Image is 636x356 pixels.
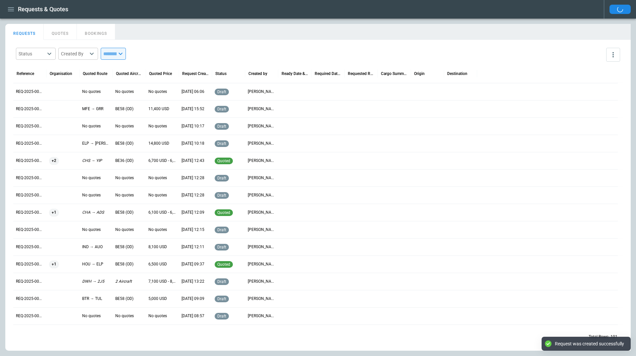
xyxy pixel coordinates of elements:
[16,123,44,129] p: REQ-2025-000324
[115,313,143,319] p: No quotes
[44,24,77,40] button: QUOTES
[182,175,209,181] p: 10/05/2025 12:28
[16,141,44,146] p: REQ-2025-000323
[148,123,176,129] p: No quotes
[82,158,110,164] p: CHS → YIP
[148,192,176,198] p: No quotes
[115,244,143,250] p: BE58 (OD)
[148,313,176,319] p: No quotes
[248,175,276,181] p: Ben Gundermann
[115,175,143,181] p: No quotes
[606,48,620,62] button: more
[50,71,72,76] div: Organisation
[216,141,228,146] span: draft
[182,71,209,76] div: Request Created At (UTC-05:00)
[16,296,44,302] p: REQ-2025-000314
[182,261,209,267] p: 10/03/2025 09:37
[216,159,232,163] span: quoted
[148,141,176,146] p: 14,800 USD
[248,89,276,95] p: George O'Bryan
[16,313,44,319] p: REQ-2025-000313
[282,71,308,76] div: Ready Date & Time (UTC-05:00)
[216,228,228,232] span: draft
[216,279,228,284] span: draft
[610,334,617,340] p: 101
[248,71,267,76] div: Created by
[115,296,143,302] p: BE58 (OD)
[248,279,276,284] p: Ben Gundermann
[17,71,34,76] div: Reference
[16,227,44,233] p: REQ-2025-000318
[149,71,172,76] div: Quoted Price
[182,192,209,198] p: 10/05/2025 12:28
[182,141,209,146] p: 10/07/2025 10:18
[148,106,176,112] p: 11,400 USD
[77,24,115,40] button: BOOKINGS
[216,193,228,198] span: draft
[182,279,209,284] p: 09/28/2025 13:22
[414,71,425,76] div: Origin
[19,50,45,57] div: Status
[248,106,276,112] p: Allen Maki
[216,262,232,267] span: quoted
[115,210,143,215] p: BE58 (OD)
[115,123,143,129] p: No quotes
[555,341,624,347] div: Request was created successfully
[182,244,209,250] p: 10/03/2025 12:11
[5,24,44,40] button: REQUESTS
[248,141,276,146] p: George O'Bryan
[182,106,209,112] p: 10/09/2025 15:52
[82,106,110,112] p: MFE → GRR
[82,175,110,181] p: No quotes
[182,313,209,319] p: 09/26/2025 08:57
[16,89,44,95] p: REQ-2025-000326
[248,244,276,250] p: Cady Howell
[115,106,143,112] p: BE58 (OD)
[248,158,276,164] p: Ben Gundermann
[216,314,228,319] span: draft
[18,5,68,13] h1: Requests & Quotes
[248,313,276,319] p: Cady Howell
[115,279,143,284] p: 2 Aircraft
[148,158,176,164] p: 6,700 USD - 6,800 USD
[115,227,143,233] p: No quotes
[248,261,276,267] p: Ben Gundermann
[216,90,228,94] span: draft
[115,89,143,95] p: No quotes
[82,313,110,319] p: No quotes
[447,71,467,76] div: Destination
[16,261,44,267] p: REQ-2025-000316
[82,192,110,198] p: No quotes
[216,245,228,249] span: draft
[49,256,59,273] span: +1
[182,296,209,302] p: 09/26/2025 09:09
[16,244,44,250] p: REQ-2025-000317
[216,124,228,129] span: draft
[148,296,176,302] p: 5,000 USD
[248,123,276,129] p: Ben Gundermann
[248,227,276,233] p: Cady Howell
[182,227,209,233] p: 10/03/2025 12:15
[148,210,176,215] p: 6,100 USD - 6,300 USD
[16,192,44,198] p: REQ-2025-000320
[82,210,110,215] p: CHA → ADS
[381,71,407,76] div: Cargo Summary
[348,71,374,76] div: Requested Route
[182,158,209,164] p: 10/05/2025 12:43
[115,261,143,267] p: BE58 (OD)
[82,296,110,302] p: BTR → TUL
[16,210,44,215] p: REQ-2025-000319
[148,244,176,250] p: 8,100 USD
[148,227,176,233] p: No quotes
[216,176,228,180] span: draft
[49,204,59,221] span: +1
[16,158,44,164] p: REQ-2025-000322
[148,89,176,95] p: No quotes
[216,107,228,111] span: draft
[82,89,110,95] p: No quotes
[315,71,341,76] div: Required Date & Time (UTC-05:00)
[83,71,107,76] div: Quoted Route
[82,279,110,284] p: DWH → 2J5
[82,244,110,250] p: IND → AUO
[16,106,44,112] p: REQ-2025-000325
